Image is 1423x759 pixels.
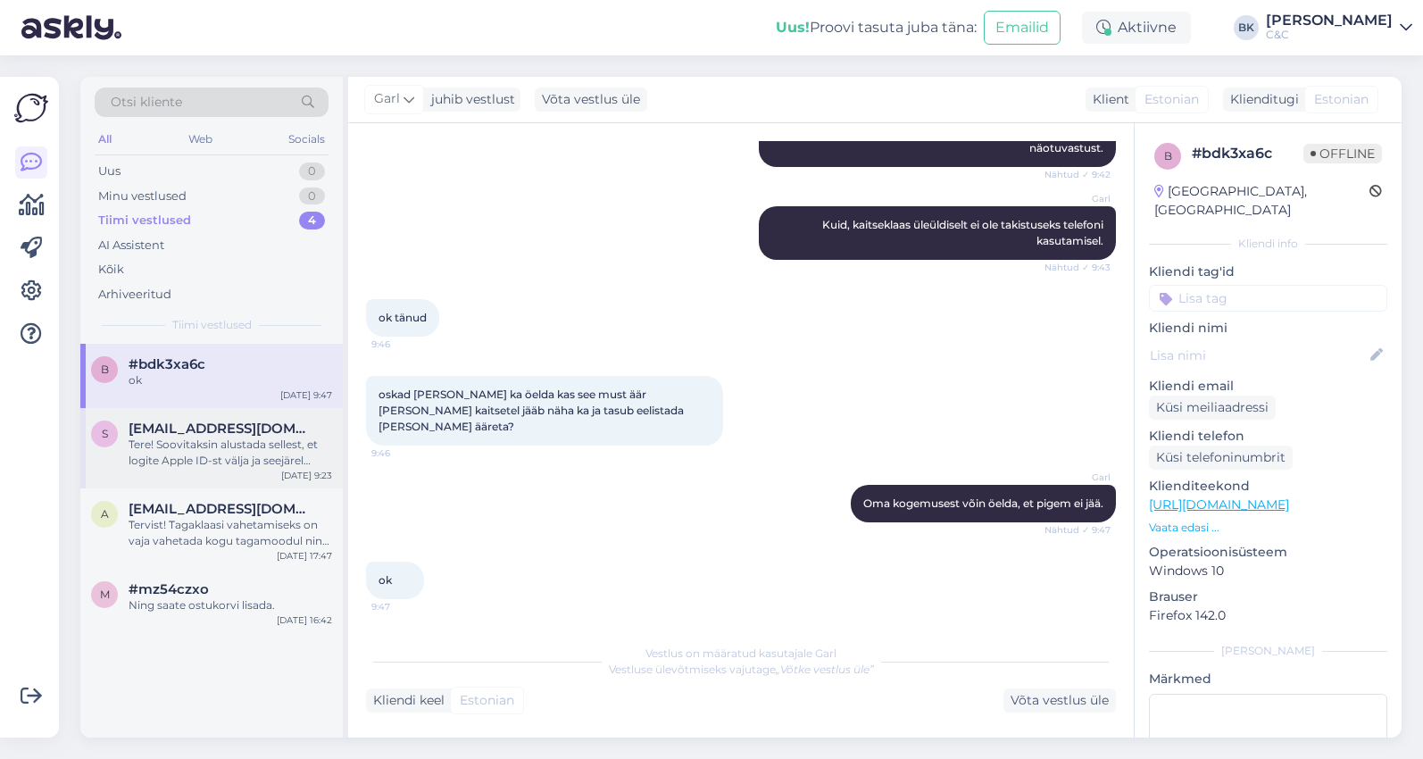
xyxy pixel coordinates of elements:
[1223,90,1299,109] div: Klienditugi
[645,646,836,660] span: Vestlus on määratud kasutajale Garl
[776,663,874,676] i: „Võtke vestlus üle”
[1149,606,1387,625] p: Firefox 142.0
[1149,562,1387,580] p: Windows 10
[1044,523,1111,537] span: Nähtud ✓ 9:47
[1149,319,1387,338] p: Kliendi nimi
[277,549,332,563] div: [DATE] 17:47
[371,338,438,351] span: 9:46
[1149,446,1293,470] div: Küsi telefoninumbrit
[1314,90,1369,109] span: Estonian
[280,388,332,402] div: [DATE] 9:47
[299,212,325,229] div: 4
[98,188,187,205] div: Minu vestlused
[129,356,205,372] span: #bdk3xa6c
[14,91,48,125] img: Askly Logo
[1149,643,1387,659] div: [PERSON_NAME]
[1149,236,1387,252] div: Kliendi info
[1149,496,1289,513] a: [URL][DOMAIN_NAME]
[129,437,332,469] div: Tere! Soovitaksin alustada sellest, et logite Apple ID-st välja ja seejärel uuesti sisse.
[460,691,514,710] span: Estonian
[379,573,392,587] span: ok
[129,421,314,437] span: Salujarv.janely@gmail.com
[1234,15,1259,40] div: BK
[1149,520,1387,536] p: Vaata edasi ...
[1192,143,1303,164] div: # bdk3xa6c
[1082,12,1191,44] div: Aktiivne
[776,17,977,38] div: Proovi tasuta juba täna:
[98,261,124,279] div: Kõik
[98,286,171,304] div: Arhiveeritud
[1149,477,1387,496] p: Klienditeekond
[984,11,1061,45] button: Emailid
[1164,149,1172,163] span: b
[98,212,191,229] div: Tiimi vestlused
[299,188,325,205] div: 0
[1149,285,1387,312] input: Lisa tag
[129,501,314,517] span: Anastasia.gordeyuk@gmail.com
[1144,90,1199,109] span: Estonian
[535,88,647,112] div: Võta vestlus üle
[172,317,252,333] span: Tiimi vestlused
[1149,396,1276,420] div: Küsi meiliaadressi
[1266,13,1393,28] div: [PERSON_NAME]
[1149,543,1387,562] p: Operatsioonisüsteem
[101,507,109,521] span: A
[129,517,332,549] div: Tervist! Tagaklaasi vahetamiseks on vaja vahetada kogu tagamoodul ning selle hind on 722€.
[285,128,329,151] div: Socials
[299,163,325,180] div: 0
[379,388,687,433] span: oskad [PERSON_NAME] ka öelda kas see must äär [PERSON_NAME] kaitsetel jääb näha ka ja tasub eelis...
[1149,377,1387,396] p: Kliendi email
[776,19,810,36] b: Uus!
[374,89,400,109] span: Garl
[609,663,874,676] span: Vestluse ülevõtmiseks vajutage
[100,588,110,601] span: m
[1149,670,1387,688] p: Märkmed
[1044,261,1111,274] span: Nähtud ✓ 9:43
[102,427,108,440] span: S
[366,691,445,710] div: Kliendi keel
[424,90,515,109] div: juhib vestlust
[129,581,209,597] span: #mz54czxo
[129,372,332,388] div: ok
[277,613,332,627] div: [DATE] 16:42
[98,163,121,180] div: Uus
[379,311,427,324] span: ok tänud
[1149,427,1387,446] p: Kliendi telefon
[281,469,332,482] div: [DATE] 9:23
[101,363,109,376] span: b
[185,128,216,151] div: Web
[129,597,332,613] div: Ning saate ostukorvi lisada.
[95,128,115,151] div: All
[1303,144,1382,163] span: Offline
[863,496,1103,510] span: Oma kogemusest võin öelda, et pigem ei jää.
[1149,588,1387,606] p: Brauser
[1266,13,1412,42] a: [PERSON_NAME]C&C
[111,93,182,112] span: Otsi kliente
[1044,192,1111,205] span: Garl
[1154,182,1369,220] div: [GEOGRAPHIC_DATA], [GEOGRAPHIC_DATA]
[1266,28,1393,42] div: C&C
[1044,168,1111,181] span: Nähtud ✓ 9:42
[1150,346,1367,365] input: Lisa nimi
[822,218,1106,247] span: Kuid, kaitseklaas üleüldiselt ei ole takistuseks telefoni kasutamisel.
[1044,471,1111,484] span: Garl
[98,237,164,254] div: AI Assistent
[1003,688,1116,713] div: Võta vestlus üle
[371,600,438,613] span: 9:47
[1086,90,1129,109] div: Klient
[371,446,438,460] span: 9:46
[1149,263,1387,281] p: Kliendi tag'id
